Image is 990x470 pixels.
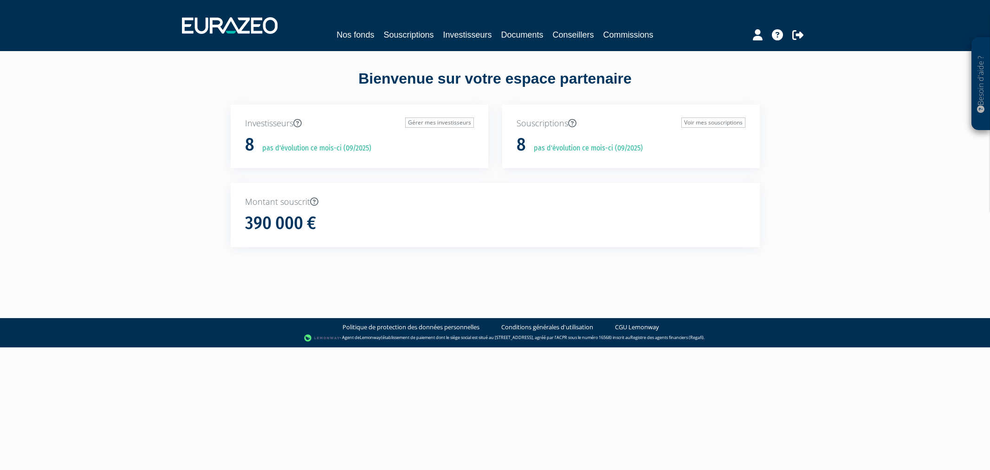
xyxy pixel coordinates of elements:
[224,68,767,104] div: Bienvenue sur votre espace partenaire
[976,42,986,126] p: Besoin d'aide ?
[517,117,745,130] p: Souscriptions
[256,143,371,154] p: pas d'évolution ce mois-ci (09/2025)
[383,28,434,41] a: Souscriptions
[603,28,654,41] a: Commissions
[517,135,526,155] h1: 8
[501,323,593,332] a: Conditions générales d'utilisation
[182,17,278,34] img: 1732889491-logotype_eurazeo_blanc_rvb.png
[443,28,492,41] a: Investisseurs
[501,28,544,41] a: Documents
[527,143,643,154] p: pas d'évolution ce mois-ci (09/2025)
[245,214,316,233] h1: 390 000 €
[405,117,474,128] a: Gérer mes investisseurs
[245,196,745,208] p: Montant souscrit
[343,323,479,332] a: Politique de protection des données personnelles
[336,28,374,41] a: Nos fonds
[9,333,981,343] div: - Agent de (établissement de paiement dont le siège social est situé au [STREET_ADDRESS], agréé p...
[681,117,745,128] a: Voir mes souscriptions
[615,323,659,332] a: CGU Lemonway
[245,117,474,130] p: Investisseurs
[304,333,340,343] img: logo-lemonway.png
[553,28,594,41] a: Conseillers
[245,135,254,155] h1: 8
[630,334,704,340] a: Registre des agents financiers (Regafi)
[360,334,381,340] a: Lemonway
